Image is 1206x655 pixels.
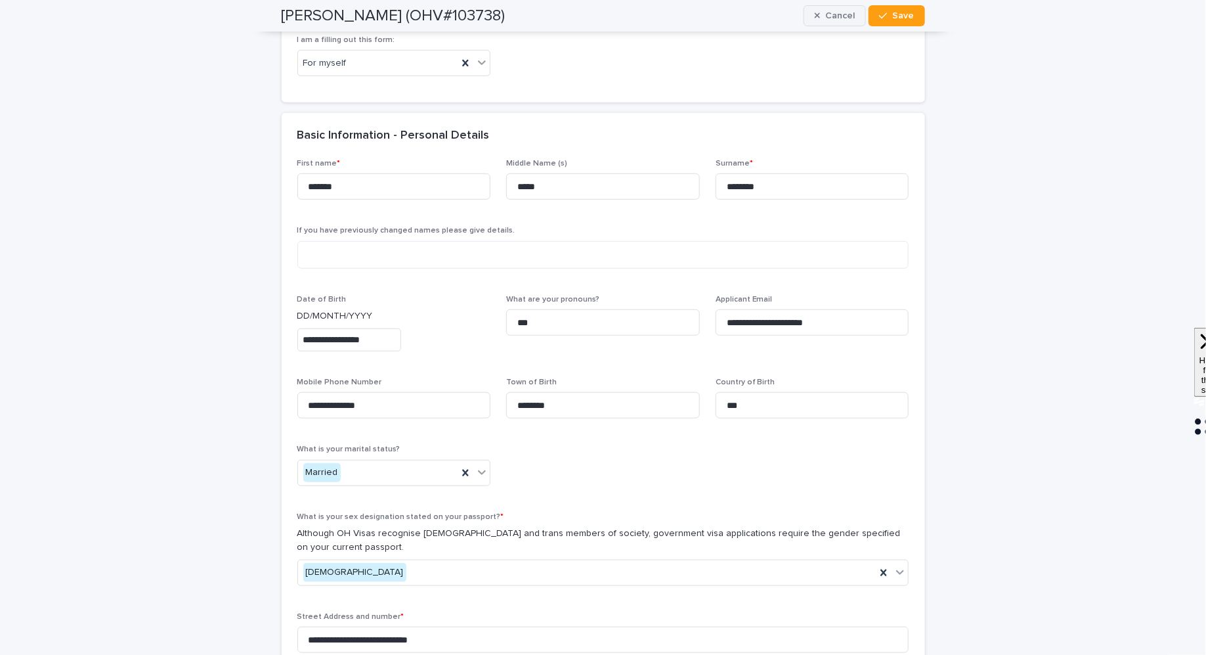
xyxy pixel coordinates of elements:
[297,513,504,521] span: What is your sex designation stated on your passport?
[303,56,347,70] span: For myself
[716,378,775,386] span: Country of Birth
[716,160,753,168] span: Surname
[893,11,915,20] span: Save
[869,5,924,26] button: Save
[303,563,406,582] div: [DEMOGRAPHIC_DATA]
[716,296,773,304] span: Applicant Email
[506,160,567,168] span: Middle Name (s)
[297,160,341,168] span: First name
[297,378,382,386] span: Mobile Phone Number
[297,445,400,453] span: What is your marital status?
[297,296,347,304] span: Date of Birth
[506,296,599,304] span: What are your pronouns?
[297,227,515,235] span: If you have previously changed names please give details.
[297,36,395,44] span: I am a filling out this form:
[804,5,867,26] button: Cancel
[297,613,404,621] span: Street Address and number
[297,527,909,554] p: Although OH Visas recognise [DEMOGRAPHIC_DATA] and trans members of society, government visa appl...
[506,378,557,386] span: Town of Birth
[297,129,490,143] h2: Basic Information - Personal Details
[303,463,341,482] div: Married
[825,11,855,20] span: Cancel
[282,7,506,26] h2: [PERSON_NAME] (OHV#103738)
[297,309,491,323] p: DD/MONTH/YYYY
